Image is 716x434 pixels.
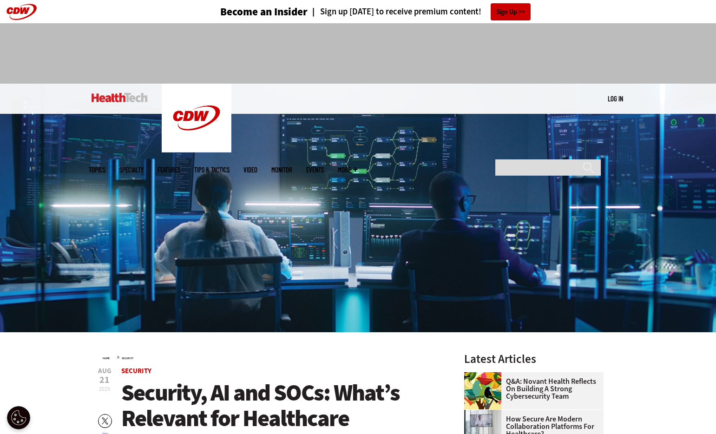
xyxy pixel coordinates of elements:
img: abstract illustration of a tree [464,372,501,409]
a: Tips & Tactics [194,166,230,173]
h3: Latest Articles [464,353,604,365]
a: Events [306,166,324,173]
a: MonITor [271,166,292,173]
img: Home [92,93,148,102]
a: Log in [608,94,623,103]
span: Aug [98,368,112,375]
iframe: advertisement [189,33,527,74]
span: More [338,166,357,173]
span: 21 [98,375,112,385]
div: Cookie Settings [7,406,30,429]
a: Security [121,366,151,375]
a: Q&A: Novant Health Reflects on Building a Strong Cybersecurity Team [464,378,598,400]
a: Sign Up [491,3,531,20]
span: Topics [89,166,105,173]
button: Open Preferences [7,406,30,429]
a: care team speaks with physician over conference call [464,410,506,417]
span: Specialty [119,166,144,173]
a: Features [158,166,180,173]
span: 2025 [99,385,110,393]
a: Sign up [DATE] to receive premium content! [308,7,481,16]
a: Become an Insider [185,7,308,17]
div: User menu [608,94,623,104]
img: Home [162,84,231,152]
a: Home [103,356,110,360]
a: abstract illustration of a tree [464,372,506,380]
a: Security [122,356,133,360]
h3: Become an Insider [220,7,308,17]
a: Video [243,166,257,173]
div: » [103,353,440,361]
a: CDW [162,145,231,155]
